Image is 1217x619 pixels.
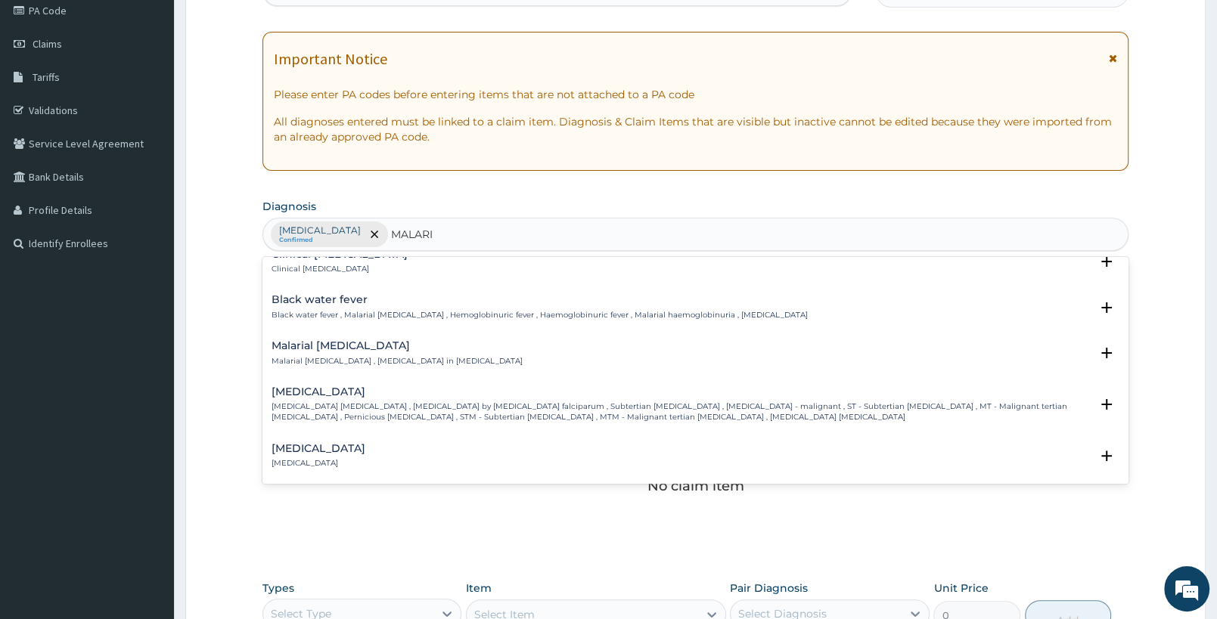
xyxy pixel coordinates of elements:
[248,8,284,44] div: Minimize live chat window
[272,386,1090,398] h4: [MEDICAL_DATA]
[274,87,1117,102] p: Please enter PA codes before entering items that are not attached to a PA code
[79,85,254,104] div: Chat with us now
[279,224,361,237] p: [MEDICAL_DATA]
[262,582,294,595] label: Types
[1097,299,1116,317] i: open select status
[272,310,808,320] p: Black water fever , Malarial [MEDICAL_DATA] , Hemoglobinuric fever , Haemoglobinuric fever , Mala...
[933,580,988,596] label: Unit Price
[272,340,523,351] h4: Malarial [MEDICAL_DATA]
[1097,344,1116,362] i: open select status
[466,580,492,596] label: Item
[272,249,408,260] h4: Clinical [MEDICAL_DATA]
[279,237,361,244] small: Confirmed
[1097,447,1116,465] i: open select status
[730,580,808,596] label: Pair Diagnosis
[274,51,387,67] h1: Important Notice
[272,294,808,305] h4: Black water fever
[368,227,381,241] span: remove selection option
[33,70,60,84] span: Tariffs
[274,114,1117,144] p: All diagnoses entered must be linked to a claim item. Diagnosis & Claim Items that are visible bu...
[1097,395,1116,413] i: open select status
[647,478,744,494] p: No claim item
[262,199,316,214] label: Diagnosis
[272,443,365,454] h4: [MEDICAL_DATA]
[272,264,408,274] p: Clinical [MEDICAL_DATA]
[272,356,523,367] p: Malarial [MEDICAL_DATA] , [MEDICAL_DATA] in [MEDICAL_DATA]
[272,458,365,469] p: [MEDICAL_DATA]
[28,76,61,113] img: d_794563401_company_1708531726252_794563401
[8,413,288,466] textarea: Type your message and hit 'Enter'
[88,190,209,343] span: We're online!
[33,37,62,51] span: Claims
[272,401,1090,423] p: [MEDICAL_DATA] [MEDICAL_DATA] , [MEDICAL_DATA] by [MEDICAL_DATA] falciparum , Subtertian [MEDICAL...
[1097,252,1116,271] i: open select status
